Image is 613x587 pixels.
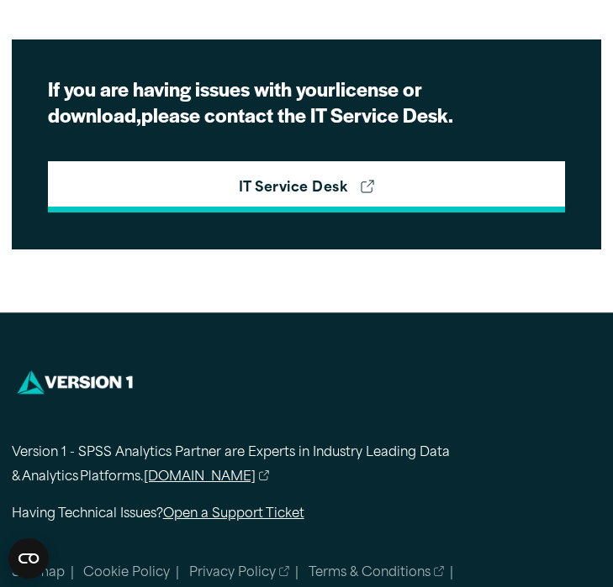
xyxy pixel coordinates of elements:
a: Sitemap [12,567,65,579]
p: Version 1 - SPSS Analytics Partner are Experts in Industry Leading Data & Analytics Platforms. [12,442,516,490]
a: [DOMAIN_NAME] [144,466,270,490]
strong: IT Service Desk [239,178,347,200]
a: Cookie Policy [83,567,170,579]
strong: license or download, [48,75,422,128]
a: Privacy Policy [189,563,290,584]
a: Terms & Conditions [309,563,445,584]
a: Open a Support Ticket [163,508,304,521]
h2: If you are having issues with your please contact the IT Service Desk. [48,76,565,128]
button: Open CMP widget [8,538,49,579]
p: Having Technical Issues? [12,503,516,527]
a: IT Service Desk [48,161,565,213]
